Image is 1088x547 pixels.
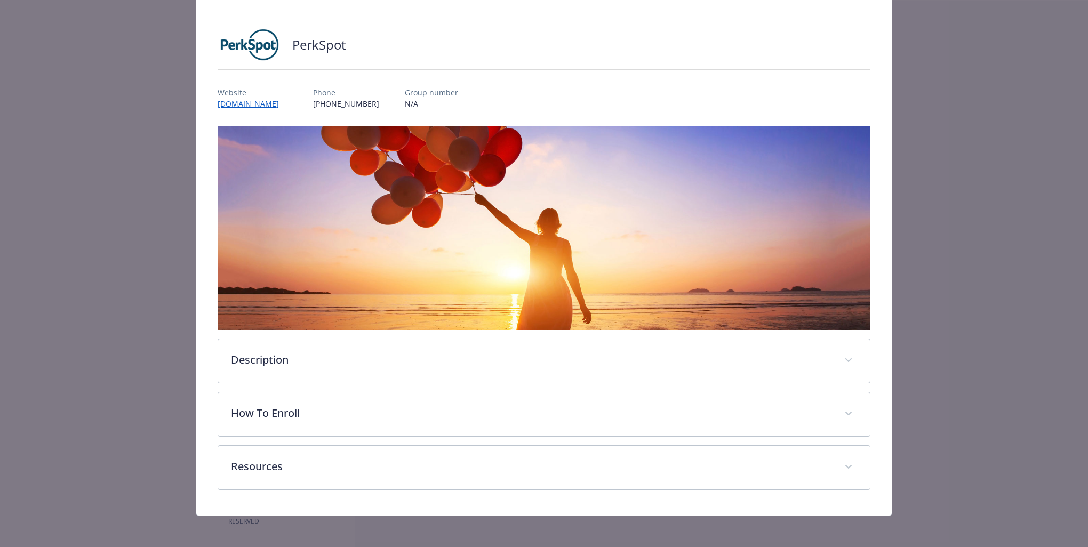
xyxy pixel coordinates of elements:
p: Phone [313,87,379,98]
img: PerkSpot [218,29,282,61]
div: Description [218,339,870,383]
img: banner [218,126,870,330]
a: [DOMAIN_NAME] [218,99,287,109]
p: N/A [405,98,458,109]
p: Description [231,352,831,368]
p: [PHONE_NUMBER] [313,98,379,109]
p: Group number [405,87,458,98]
p: Website [218,87,287,98]
div: Resources [218,446,870,489]
p: How To Enroll [231,405,831,421]
div: How To Enroll [218,392,870,436]
h2: PerkSpot [292,36,346,54]
p: Resources [231,458,831,474]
